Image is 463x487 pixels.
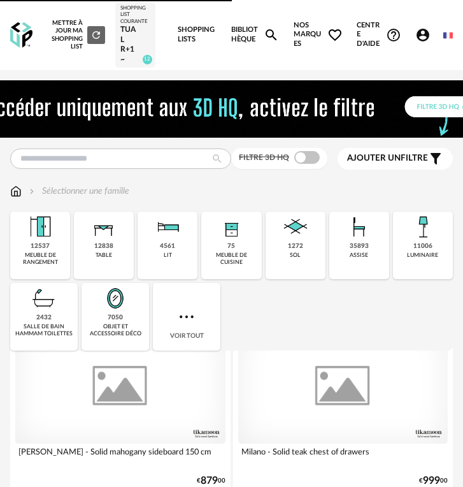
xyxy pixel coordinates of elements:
[160,242,175,251] div: 4561
[205,252,257,266] div: meuble de cuisine
[415,27,431,43] span: Account Circle icon
[27,185,37,198] img: svg+xml;base64,PHN2ZyB3aWR0aD0iMTYiIGhlaWdodD0iMTYiIHZpZXdCb3g9IjAgMCAxNiAxNiIgZmlsbD0ibm9uZSIgeG...
[428,151,443,166] span: Filter icon
[100,283,131,314] img: Miroir.png
[14,252,66,266] div: meuble de rangement
[10,185,22,198] img: svg+xml;base64,PHN2ZyB3aWR0aD0iMTYiIGhlaWdodD0iMTciIHZpZXdCb3g9IjAgMCAxNiAxNyIgZmlsbD0ibm9uZSIgeG...
[280,212,311,242] img: Sol.png
[347,153,428,164] span: filtre
[120,25,150,64] div: TUAL R+1~
[14,323,74,338] div: salle de bain hammam toilettes
[120,5,150,65] a: Shopping List courante TUAL R+1~ 12
[96,252,112,259] div: table
[423,477,440,485] span: 999
[238,444,448,469] div: Milano - Solid teak chest of drawers
[201,477,218,485] span: 879
[415,27,436,43] span: Account Circle icon
[120,5,150,25] div: Shopping List courante
[176,307,197,327] img: more.7b13dc1.svg
[408,212,438,242] img: Luminaire.png
[153,283,220,351] div: Voir tout
[344,212,374,242] img: Assise.png
[15,444,225,469] div: [PERSON_NAME] - Solid mahogany sideboard 150 cm
[164,252,172,259] div: lit
[143,55,152,64] span: 12
[89,212,119,242] img: Table.png
[386,27,401,43] span: Help Circle Outline icon
[357,21,401,49] span: Centre d'aideHelp Circle Outline icon
[407,252,438,259] div: luminaire
[46,19,105,51] div: Mettre à jour ma Shopping List
[197,477,225,485] div: € 00
[108,314,123,322] div: 7050
[419,477,448,485] div: € 00
[443,31,453,40] img: fr
[90,31,102,38] span: Refresh icon
[327,27,343,43] span: Heart Outline icon
[31,242,50,251] div: 12537
[227,242,235,251] div: 75
[264,27,279,43] span: Magnify icon
[290,252,301,259] div: sol
[413,242,432,251] div: 11006
[338,148,453,170] button: Ajouter unfiltre Filter icon
[239,154,289,161] span: Filtre 3D HQ
[216,212,246,242] img: Rangement.png
[85,323,145,338] div: objet et accessoire déco
[10,22,32,48] img: OXP
[288,242,303,251] div: 1272
[350,252,368,259] div: assise
[94,242,113,251] div: 12838
[29,283,59,314] img: Salle%20de%20bain.png
[347,154,401,163] span: Ajouter un
[350,242,369,251] div: 35893
[36,314,52,322] div: 2432
[152,212,183,242] img: Literie.png
[25,212,55,242] img: Meuble%20de%20rangement.png
[27,185,129,198] div: Sélectionner une famille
